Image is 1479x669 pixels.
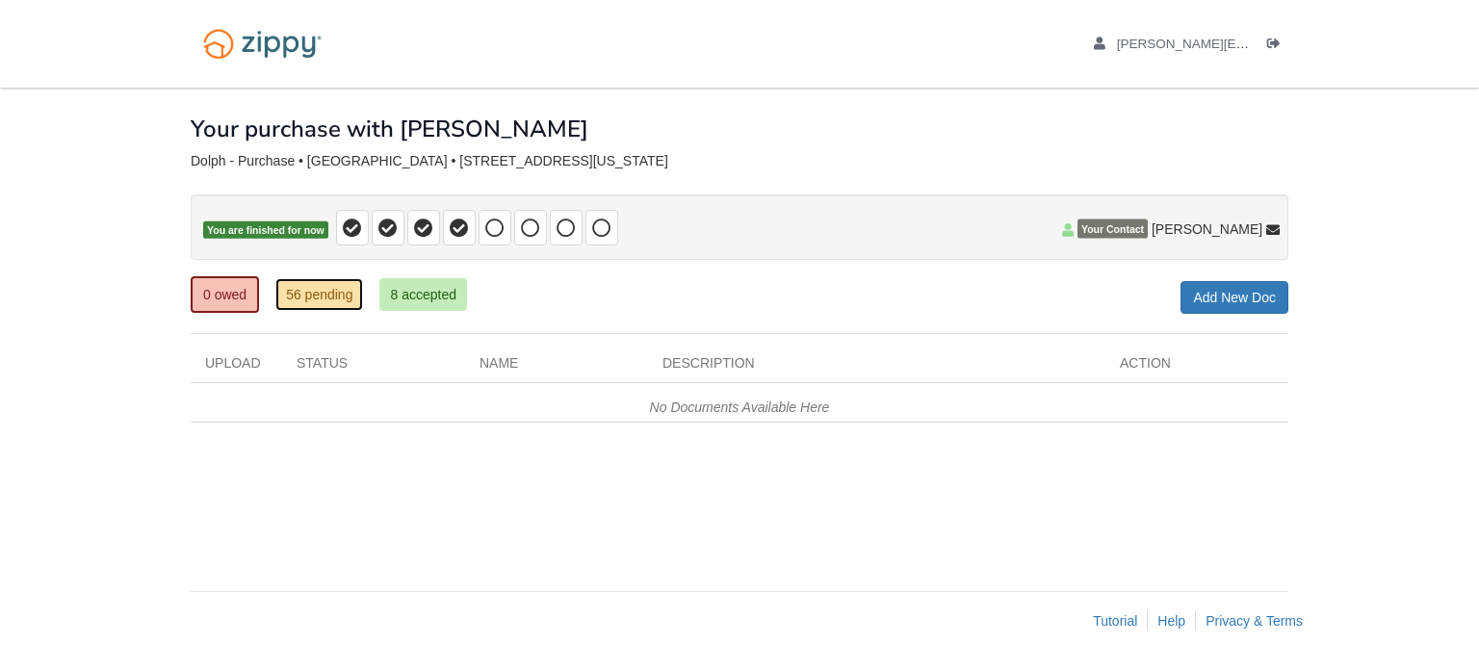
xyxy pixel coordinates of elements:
a: Help [1157,613,1185,629]
a: Privacy & Terms [1206,613,1303,629]
div: Action [1105,353,1288,382]
a: Log out [1267,37,1288,56]
span: Your Contact [1077,219,1148,239]
span: You are finished for now [203,221,328,240]
div: Name [465,353,648,382]
a: Tutorial [1093,613,1137,629]
em: No Documents Available Here [650,399,830,415]
div: Upload [191,353,282,382]
div: Description [648,353,1105,382]
h1: Your purchase with [PERSON_NAME] [191,116,588,142]
a: 8 accepted [379,278,467,311]
span: [PERSON_NAME] [1152,219,1262,239]
a: Add New Doc [1181,281,1288,314]
img: Logo [191,19,334,68]
div: Dolph - Purchase • [GEOGRAPHIC_DATA] • [STREET_ADDRESS][US_STATE] [191,153,1288,169]
a: 56 pending [275,278,363,311]
div: Status [282,353,465,382]
a: 0 owed [191,276,259,313]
